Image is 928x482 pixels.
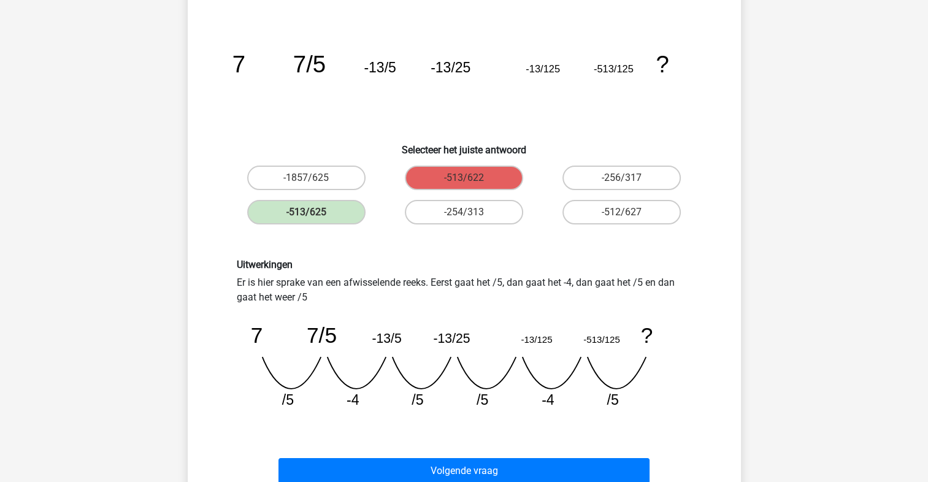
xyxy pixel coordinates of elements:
label: -1857/625 [247,166,366,190]
tspan: -13/5 [364,59,396,75]
tspan: -513/125 [593,63,633,74]
h6: Selecteer het juiste antwoord [207,134,721,156]
tspan: -13/25 [433,331,470,345]
tspan: -13/125 [526,63,560,74]
tspan: ? [656,51,669,77]
tspan: 7/5 [293,51,325,77]
tspan: /5 [477,392,488,408]
h6: Uitwerkingen [237,259,692,270]
tspan: -513/125 [583,334,620,345]
label: -513/625 [247,200,366,224]
label: -256/317 [562,166,681,190]
tspan: -4 [346,392,359,408]
label: -512/627 [562,200,681,224]
label: -513/622 [405,166,523,190]
tspan: /5 [607,392,618,408]
tspan: 7 [250,323,263,347]
tspan: -13/25 [431,59,470,75]
tspan: -13/125 [521,334,552,345]
tspan: 7 [232,51,245,77]
label: -254/313 [405,200,523,224]
tspan: -13/5 [372,331,401,345]
tspan: /5 [412,392,423,408]
tspan: 7/5 [306,323,336,347]
tspan: /5 [282,392,293,408]
tspan: -4 [542,392,554,408]
tspan: ? [640,323,653,347]
div: Er is hier sprake van een afwisselende reeks. Eerst gaat het /5, dan gaat het -4, dan gaat het /5... [228,259,701,419]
